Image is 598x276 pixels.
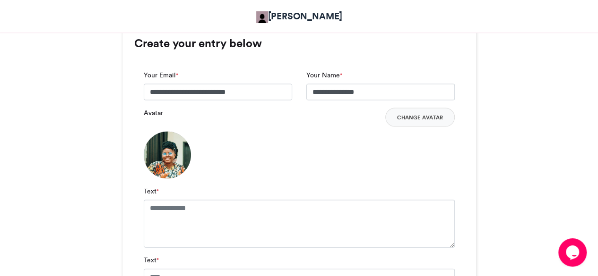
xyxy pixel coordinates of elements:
[144,255,159,265] label: Text
[558,238,589,267] iframe: chat widget
[144,186,159,196] label: Text
[144,132,191,179] img: 1758878385.394-b2dcae4267c1926e4edbba7f5065fdc4d8f11412.png
[144,108,163,118] label: Avatar
[306,70,342,80] label: Your Name
[144,70,178,80] label: Your Email
[134,38,464,49] h3: Create your entry below
[256,11,268,23] img: Theresa Adekunle
[385,108,455,127] button: Change Avatar
[256,9,342,23] a: [PERSON_NAME]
